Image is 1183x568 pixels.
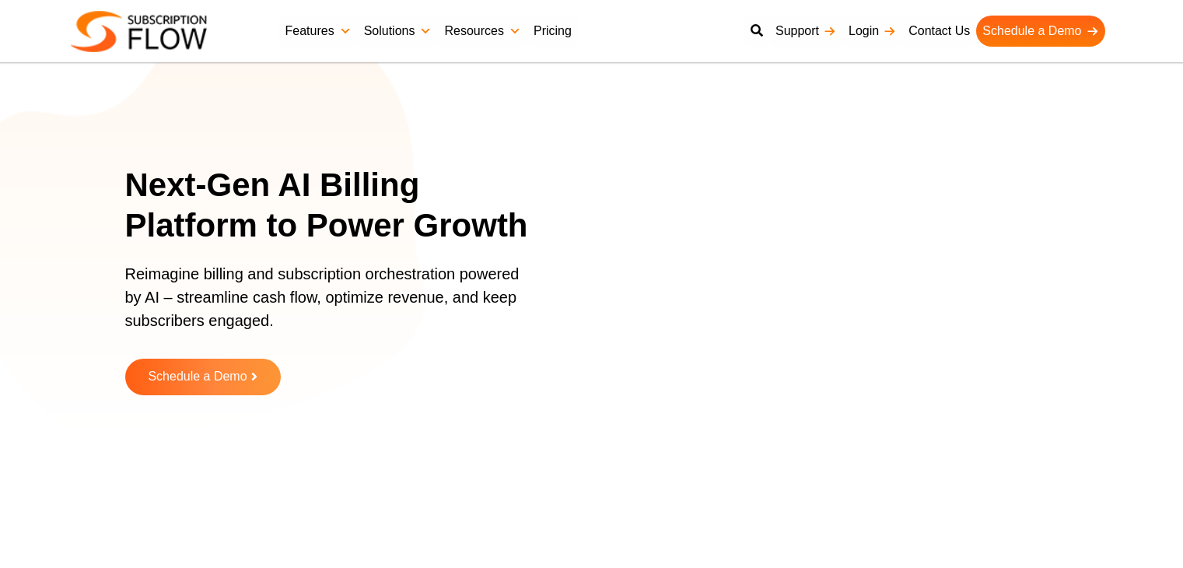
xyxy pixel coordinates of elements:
a: Features [279,16,358,47]
a: Schedule a Demo [125,359,281,395]
a: Login [842,16,902,47]
a: Pricing [527,16,578,47]
h1: Next-Gen AI Billing Platform to Power Growth [125,165,549,247]
a: Solutions [358,16,439,47]
a: Schedule a Demo [976,16,1104,47]
img: Subscriptionflow [71,11,207,52]
a: Support [769,16,842,47]
a: Resources [438,16,527,47]
p: Reimagine billing and subscription orchestration powered by AI – streamline cash flow, optimize r... [125,262,530,348]
span: Schedule a Demo [148,370,247,384]
a: Contact Us [902,16,976,47]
